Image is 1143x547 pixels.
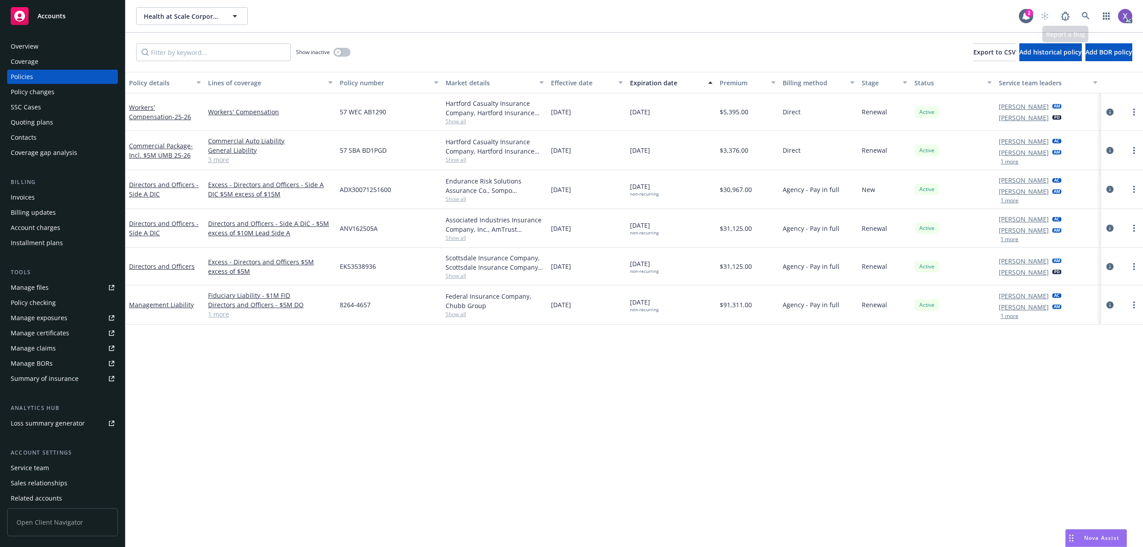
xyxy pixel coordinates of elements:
a: more [1129,261,1139,272]
div: non-recurring [630,191,659,197]
div: Federal Insurance Company, Chubb Group [446,292,544,310]
div: non-recurring [630,268,659,274]
a: Related accounts [7,491,118,505]
span: Active [918,146,936,154]
a: Sales relationships [7,476,118,490]
span: Accounts [38,13,66,20]
span: [DATE] [630,221,659,236]
div: Policy number [340,78,428,88]
div: Summary of insurance [11,372,79,386]
button: Expiration date [626,72,716,93]
span: [DATE] [551,146,571,155]
span: Health at Scale Corporation [144,12,221,21]
img: photo [1118,9,1132,23]
div: Manage certificates [11,326,69,340]
a: circleInformation [1105,300,1115,310]
span: [DATE] [630,107,650,117]
span: $3,376.00 [720,146,748,155]
span: ADX30071251600 [340,185,391,194]
span: Agency - Pay in full [783,262,839,271]
span: [DATE] [551,185,571,194]
a: Directors and Officers - Side A DIC - $5M excess of $10M Lead Side A [208,219,333,238]
span: [DATE] [551,107,571,117]
a: Commercial Auto Liability [208,136,333,146]
div: Installment plans [11,236,63,250]
div: Endurance Risk Solutions Assurance Co., Sompo International [446,176,544,195]
span: - 25-26 [172,113,191,121]
button: Add BOR policy [1085,43,1132,61]
a: Loss summary generator [7,416,118,430]
div: Market details [446,78,534,88]
a: Workers' Compensation [208,107,333,117]
span: Active [918,301,936,309]
span: $30,967.00 [720,185,752,194]
div: Quoting plans [11,115,53,129]
a: [PERSON_NAME] [999,113,1049,122]
a: Overview [7,39,118,54]
span: Add historical policy [1019,48,1082,56]
div: Expiration date [630,78,703,88]
div: Lines of coverage [208,78,323,88]
a: Excess - Directors and Officers $5M excess of $5M [208,257,333,276]
a: [PERSON_NAME] [999,267,1049,277]
span: Renewal [862,300,887,309]
div: Manage files [11,280,49,295]
a: [PERSON_NAME] [999,137,1049,146]
span: Add BOR policy [1085,48,1132,56]
button: Market details [442,72,547,93]
button: 1 more [1001,159,1018,164]
span: Agency - Pay in full [783,224,839,233]
span: Show all [446,272,544,280]
a: [PERSON_NAME] [999,148,1049,157]
div: Billing method [783,78,845,88]
a: Policy changes [7,85,118,99]
a: Directors and Officers - $5M DO [208,300,333,309]
a: [PERSON_NAME] [999,225,1049,235]
div: 2 [1025,9,1033,17]
a: Directors and Officers [129,262,195,271]
span: [DATE] [551,224,571,233]
a: circleInformation [1105,223,1115,234]
button: Policy details [125,72,204,93]
a: circleInformation [1105,261,1115,272]
span: 57 SBA BD1PGD [340,146,387,155]
span: Active [918,185,936,193]
button: Service team leaders [995,72,1101,93]
a: Coverage [7,54,118,69]
div: Sales relationships [11,476,67,490]
div: Account charges [11,221,60,235]
button: Effective date [547,72,626,93]
div: Tools [7,268,118,277]
a: more [1129,107,1139,117]
span: Agency - Pay in full [783,185,839,194]
div: Coverage gap analysis [11,146,77,160]
div: Account settings [7,448,118,457]
div: Overview [11,39,38,54]
div: Hartford Casualty Insurance Company, Hartford Insurance Group [446,99,544,117]
a: SSC Cases [7,100,118,114]
a: Manage exposures [7,311,118,325]
span: Active [918,263,936,271]
a: Billing updates [7,205,118,220]
div: Service team leaders [999,78,1087,88]
a: Excess - Directors and Officers - Side A DIC $5M excess of $15M [208,180,333,199]
a: circleInformation [1105,145,1115,156]
span: Nova Assist [1084,534,1119,542]
div: Coverage [11,54,38,69]
a: Policy checking [7,296,118,310]
a: Service team [7,461,118,475]
a: Manage certificates [7,326,118,340]
div: Premium [720,78,766,88]
div: Stage [862,78,897,88]
a: Contacts [7,130,118,145]
span: Agency - Pay in full [783,300,839,309]
div: Billing [7,178,118,187]
div: non-recurring [630,230,659,236]
span: Direct [783,146,801,155]
a: more [1129,184,1139,195]
button: Premium [716,72,780,93]
span: - Incl. $5M UMB 25-26 [129,142,193,159]
a: [PERSON_NAME] [999,175,1049,185]
div: Billing updates [11,205,56,220]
